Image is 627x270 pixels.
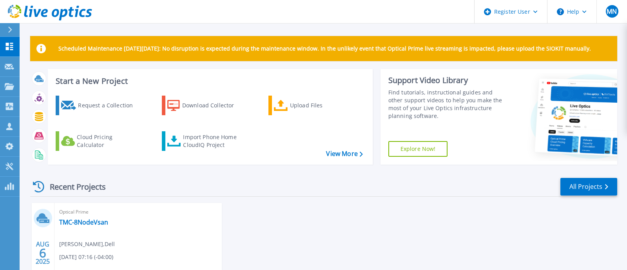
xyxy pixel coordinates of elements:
[183,133,244,149] div: Import Phone Home CloudIQ Project
[58,45,591,52] p: Scheduled Maintenance [DATE][DATE]: No disruption is expected during the maintenance window. In t...
[30,177,116,196] div: Recent Projects
[268,96,356,115] a: Upload Files
[607,8,617,14] span: MN
[162,96,249,115] a: Download Collector
[388,89,507,120] div: Find tutorials, instructional guides and other support videos to help you make the most of your L...
[59,253,113,261] span: [DATE] 07:16 (-04:00)
[290,98,353,113] div: Upload Files
[59,208,217,216] span: Optical Prime
[39,250,46,256] span: 6
[388,75,507,85] div: Support Video Library
[388,141,448,157] a: Explore Now!
[56,131,143,151] a: Cloud Pricing Calculator
[326,150,362,158] a: View More
[56,77,362,85] h3: Start a New Project
[560,178,617,196] a: All Projects
[56,96,143,115] a: Request a Collection
[78,98,141,113] div: Request a Collection
[77,133,140,149] div: Cloud Pricing Calculator
[59,240,115,248] span: [PERSON_NAME] , Dell
[35,239,50,267] div: AUG 2025
[59,218,108,226] a: TMC-8NodeVsan
[182,98,245,113] div: Download Collector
